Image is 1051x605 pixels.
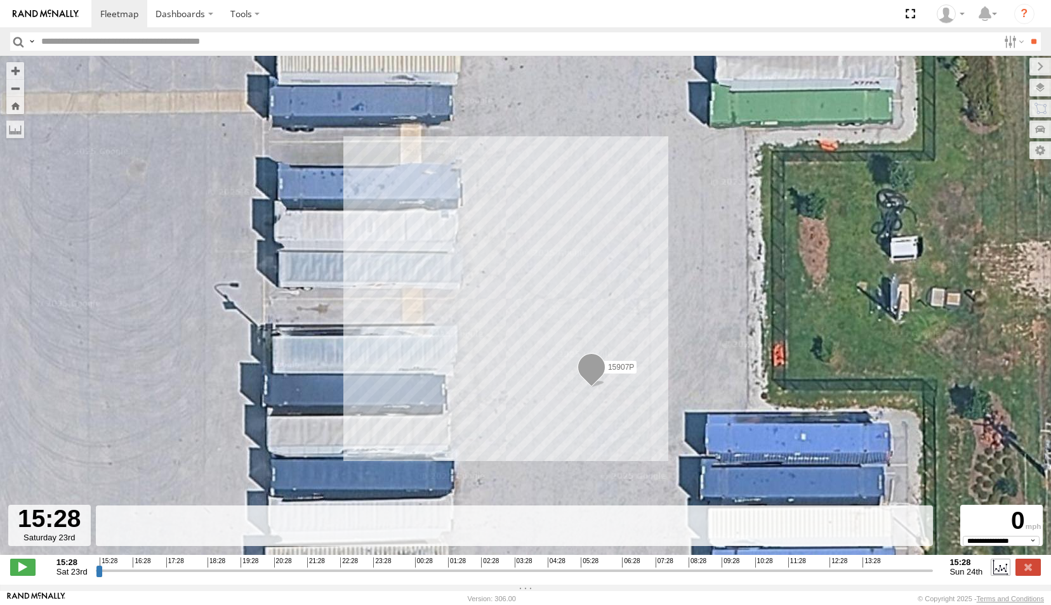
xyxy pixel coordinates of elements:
[208,557,225,568] span: 18:28
[977,595,1044,602] a: Terms and Conditions
[241,557,258,568] span: 19:28
[10,559,36,575] label: Play/Stop
[581,557,598,568] span: 05:28
[656,557,673,568] span: 07:28
[788,557,806,568] span: 11:28
[863,557,880,568] span: 13:28
[448,557,466,568] span: 01:28
[622,557,640,568] span: 06:28
[6,97,24,114] button: Zoom Home
[949,557,982,567] strong: 15:28
[6,62,24,79] button: Zoom in
[100,557,117,568] span: 15:28
[166,557,184,568] span: 17:28
[6,79,24,97] button: Zoom out
[999,32,1026,51] label: Search Filter Options
[373,557,391,568] span: 23:28
[515,557,532,568] span: 03:28
[548,557,565,568] span: 04:28
[1014,4,1034,24] i: ?
[1029,141,1051,159] label: Map Settings
[415,557,433,568] span: 00:28
[6,120,24,138] label: Measure
[56,557,88,567] strong: 15:28
[1015,559,1041,575] label: Close
[608,363,634,372] span: 15907P
[468,595,516,602] div: Version: 306.00
[481,557,499,568] span: 02:28
[689,557,706,568] span: 08:28
[13,10,79,18] img: rand-logo.svg
[307,557,325,568] span: 21:28
[133,557,150,568] span: 16:28
[27,32,37,51] label: Search Query
[830,557,847,568] span: 12:28
[7,592,65,605] a: Visit our Website
[755,557,773,568] span: 10:28
[962,507,1041,536] div: 0
[274,557,292,568] span: 20:28
[949,567,982,576] span: Sun 24th Aug 2025
[932,4,969,23] div: Paul Withrow
[56,567,88,576] span: Sat 23rd Aug 2025
[722,557,739,568] span: 09:28
[340,557,358,568] span: 22:28
[918,595,1044,602] div: © Copyright 2025 -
